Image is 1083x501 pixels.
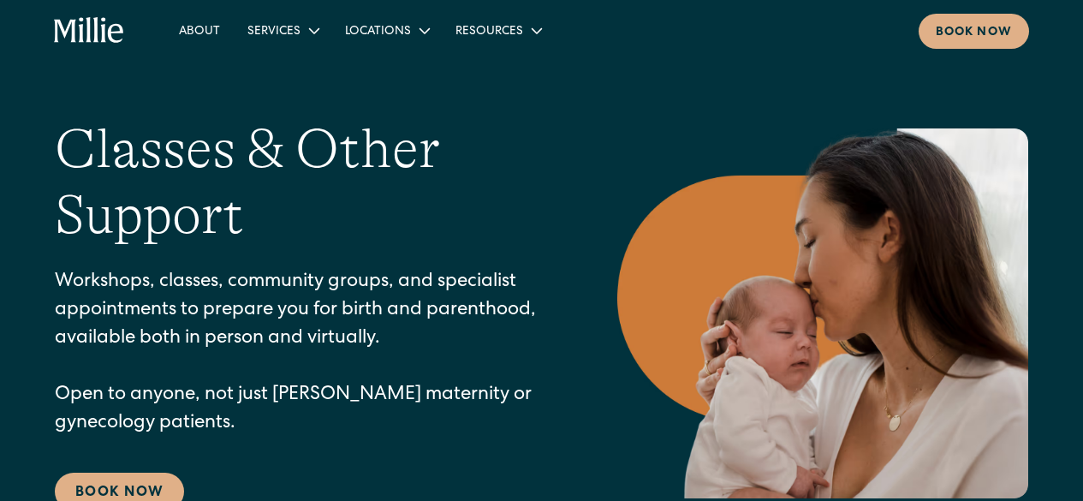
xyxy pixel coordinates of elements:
div: Resources [455,23,523,41]
p: Workshops, classes, community groups, and specialist appointments to prepare you for birth and pa... [55,269,549,438]
a: About [165,16,234,45]
div: Locations [331,16,442,45]
a: home [54,17,124,45]
div: Book now [936,24,1012,42]
div: Locations [345,23,411,41]
a: Book now [919,14,1029,49]
h1: Classes & Other Support [55,116,549,248]
img: Mother kissing her newborn on the forehead, capturing a peaceful moment of love and connection in... [617,128,1028,498]
div: Services [234,16,331,45]
div: Resources [442,16,554,45]
div: Services [247,23,301,41]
